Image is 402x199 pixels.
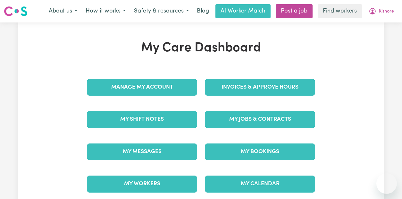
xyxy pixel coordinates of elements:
[215,4,271,18] a: AI Worker Match
[83,40,319,56] h1: My Care Dashboard
[205,111,315,128] a: My Jobs & Contracts
[87,176,197,192] a: My Workers
[205,143,315,160] a: My Bookings
[318,4,362,18] a: Find workers
[81,4,130,18] button: How it works
[45,4,81,18] button: About us
[4,5,28,17] img: Careseekers logo
[205,176,315,192] a: My Calendar
[205,79,315,96] a: Invoices & Approve Hours
[276,4,313,18] a: Post a job
[376,173,397,194] iframe: Button to launch messaging window
[87,79,197,96] a: Manage My Account
[87,111,197,128] a: My Shift Notes
[87,143,197,160] a: My Messages
[364,4,398,18] button: My Account
[130,4,193,18] button: Safety & resources
[193,4,213,18] a: Blog
[4,4,28,19] a: Careseekers logo
[379,8,394,15] span: Kishore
